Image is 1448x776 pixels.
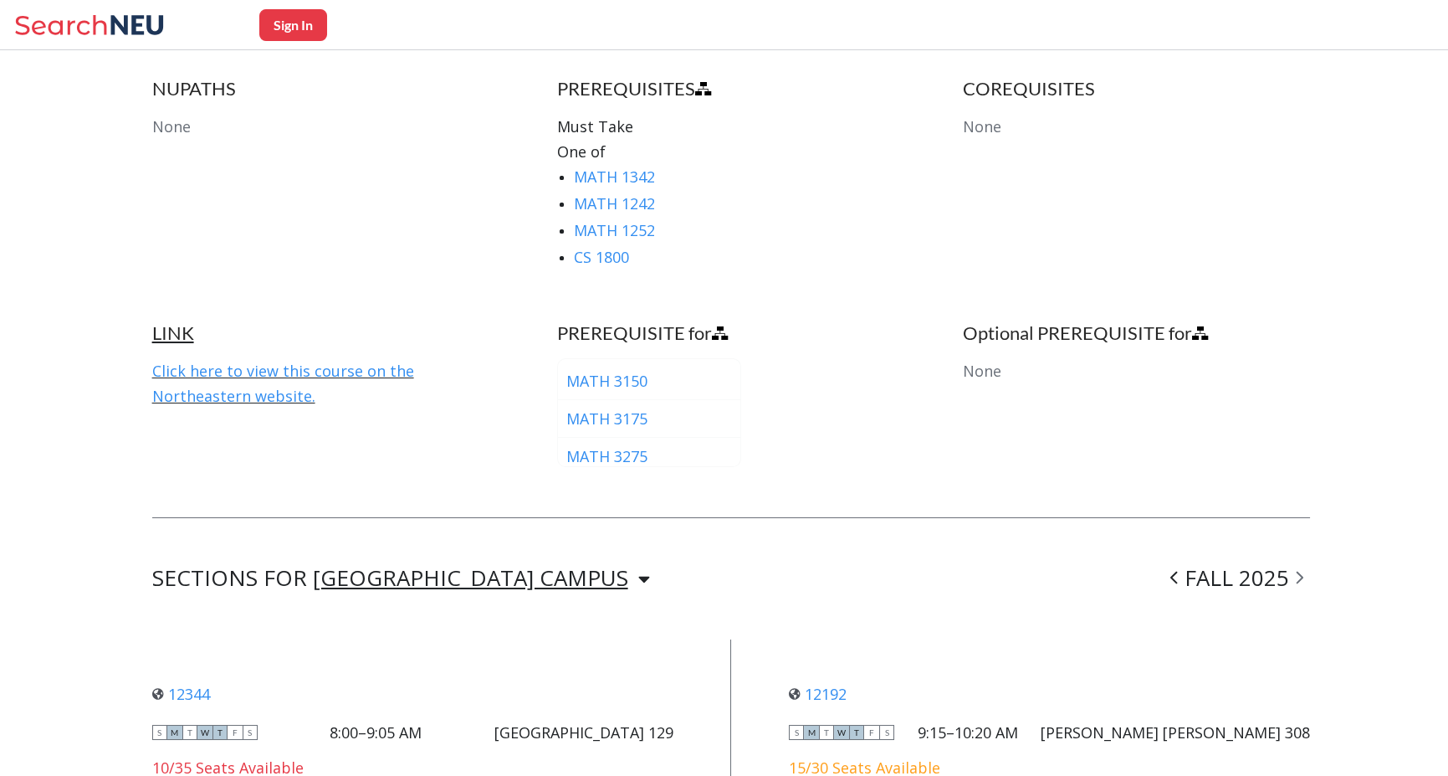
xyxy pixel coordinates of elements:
[152,725,167,740] span: S
[819,725,834,740] span: T
[212,725,228,740] span: T
[557,141,606,162] span: One of
[152,684,210,704] a: 12344
[1041,723,1310,742] div: [PERSON_NAME] [PERSON_NAME] 308
[566,409,647,429] a: MATH 3175
[963,361,1001,381] span: None
[566,446,647,466] a: MATH 3275
[574,220,655,240] a: MATH 1252
[243,725,258,740] span: S
[849,725,864,740] span: T
[167,725,182,740] span: M
[152,568,650,588] div: SECTIONS FOR
[313,568,628,587] div: [GEOGRAPHIC_DATA] CAMPUS
[789,725,804,740] span: S
[152,77,499,100] h4: NUPATHS
[557,116,633,136] span: Must Take
[918,723,1018,742] div: 9:15–10:20 AM
[259,9,327,41] button: Sign In
[152,321,499,345] h4: LINK
[1164,568,1310,588] div: FALL 2025
[864,725,879,740] span: F
[963,116,1001,136] span: None
[152,361,414,406] a: Click here to view this course on the Northeastern website.
[789,684,847,704] a: 12192
[879,725,894,740] span: S
[197,725,212,740] span: W
[152,116,191,136] span: None
[963,77,1310,100] h4: COREQUISITES
[834,725,849,740] span: W
[228,725,243,740] span: F
[330,723,422,742] div: 8:00–9:05 AM
[566,371,647,391] a: MATH 3150
[574,193,655,213] a: MATH 1242
[557,77,904,100] h4: PREREQUISITES
[963,321,1310,345] h4: Optional PREREQUISITE for
[804,725,819,740] span: M
[574,167,655,187] a: MATH 1342
[494,723,673,742] div: [GEOGRAPHIC_DATA] 129
[182,725,197,740] span: T
[574,247,629,267] a: CS 1800
[557,321,904,345] h4: PREREQUISITE for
